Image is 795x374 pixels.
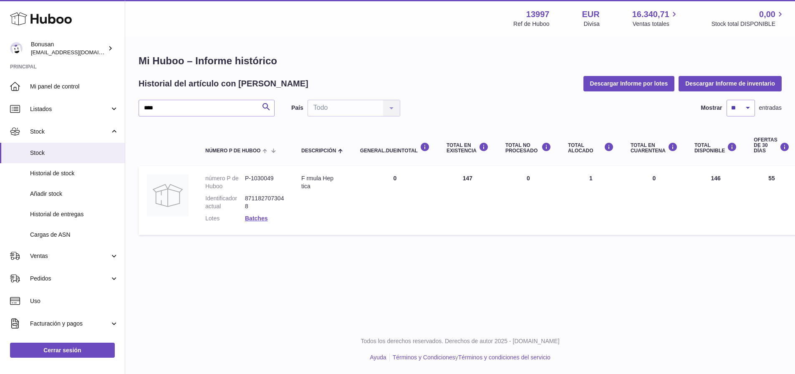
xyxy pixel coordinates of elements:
[447,142,489,154] div: Total en EXISTENCIA
[505,142,551,154] div: Total NO PROCESADO
[352,166,438,235] td: 0
[360,142,430,154] div: general.dueInTotal
[30,149,119,157] span: Stock
[245,195,285,210] dd: 8711827073048
[632,9,679,28] a: 16.340,71 Ventas totales
[497,166,560,235] td: 0
[147,174,189,216] img: product image
[712,9,785,28] a: 0,00 Stock total DISPONIBLE
[205,195,245,210] dt: Identificador actual
[30,252,110,260] span: Ventas
[30,190,119,198] span: Añadir stock
[390,354,550,361] li: y
[633,20,679,28] span: Ventas totales
[759,104,782,112] span: entradas
[245,174,285,190] dd: P-1030049
[132,337,788,345] p: Todos los derechos reservados. Derechos de autor 2025 - [DOMAIN_NAME]
[30,210,119,218] span: Historial de entregas
[30,231,119,239] span: Cargas de ASN
[631,142,678,154] div: Total en CUARENTENA
[438,166,497,235] td: 147
[513,20,549,28] div: Ref de Huboo
[30,275,110,283] span: Pedidos
[205,174,245,190] dt: número P de Huboo
[701,104,722,112] label: Mostrar
[31,49,123,56] span: [EMAIL_ADDRESS][DOMAIN_NAME]
[679,76,782,91] button: Descargar Informe de inventario
[526,9,550,20] strong: 13997
[754,137,789,154] div: OFERTAS DE 30 DÍAS
[10,42,23,55] img: info@bonusan.es
[301,148,336,154] span: Descripción
[694,142,737,154] div: Total DISPONIBLE
[632,9,669,20] span: 16.340,71
[583,76,675,91] button: Descargar Informe por lotes
[205,148,260,154] span: número P de Huboo
[301,174,343,190] div: F rmula Hep tica
[582,9,599,20] strong: EUR
[686,166,745,235] td: 146
[568,142,614,154] div: Total ALOCADO
[370,354,386,361] a: Ayuda
[31,40,106,56] div: Bonusan
[30,105,110,113] span: Listados
[205,215,245,222] dt: Lotes
[458,354,550,361] a: Términos y condiciones del servicio
[712,20,785,28] span: Stock total DISPONIBLE
[245,215,268,222] a: Batches
[139,78,308,89] h2: Historial del artículo con [PERSON_NAME]
[291,104,303,112] label: País
[584,20,600,28] div: Divisa
[393,354,455,361] a: Términos y Condiciones
[653,175,656,182] span: 0
[30,169,119,177] span: Historial de stock
[30,83,119,91] span: Mi panel de control
[560,166,622,235] td: 1
[30,320,110,328] span: Facturación y pagos
[30,128,110,136] span: Stock
[139,54,782,68] h1: Mi Huboo – Informe histórico
[10,343,115,358] a: Cerrar sesión
[759,9,775,20] span: 0,00
[30,297,119,305] span: Uso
